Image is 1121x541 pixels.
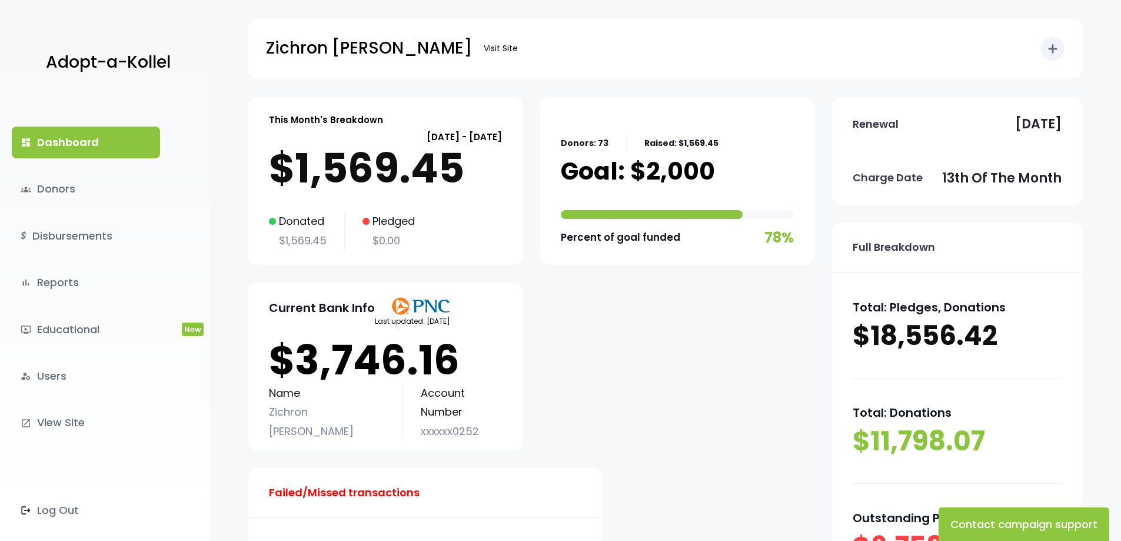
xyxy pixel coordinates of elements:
[391,297,450,315] img: PNClogo.svg
[942,167,1062,190] p: 13th of the month
[644,136,718,151] p: Raised: $1,569.45
[21,228,26,245] i: $
[764,225,794,250] p: 78%
[362,231,415,250] p: $0.00
[561,157,715,186] p: Goal: $2,000
[375,315,450,328] p: Last updated: [DATE]
[12,127,160,158] a: dashboardDashboard
[21,184,31,195] span: groups
[269,129,502,145] p: [DATE] - [DATE]
[421,422,502,441] p: xxxxxx0252
[12,314,160,346] a: ondemand_videoEducationalNew
[269,112,383,128] p: This Month's Breakdown
[853,297,1062,318] p: Total: Pledges, Donations
[21,371,31,381] i: manage_accounts
[853,402,1062,423] p: Total: Donations
[21,418,31,429] i: launch
[1046,42,1060,56] i: add
[421,384,502,422] p: Account Number
[182,323,204,336] span: New
[12,407,160,439] a: launchView Site
[12,494,160,526] a: Log Out
[561,228,680,247] p: Percent of goal funded
[40,34,171,91] a: Adopt-a-Kollel
[853,507,1062,529] p: Outstanding Pledges
[269,297,375,318] p: Current Bank Info
[1041,37,1065,61] button: add
[853,115,899,134] p: Renewal
[12,360,160,392] a: manage_accountsUsers
[269,145,502,192] p: $1,569.45
[269,231,327,250] p: $1,569.45
[939,507,1109,541] button: Contact campaign support
[269,403,385,441] p: Zichron [PERSON_NAME]
[21,277,31,288] i: bar_chart
[269,384,385,403] p: Name
[561,136,608,151] p: Donors: 73
[362,212,415,231] p: Pledged
[1015,112,1062,136] p: [DATE]
[478,37,524,60] a: Visit Site
[853,318,1062,354] p: $18,556.42
[853,168,923,187] p: Charge Date
[12,267,160,298] a: bar_chartReports
[12,173,160,205] a: groupsDonors
[12,220,160,252] a: $Disbursements
[269,483,420,502] p: Failed/Missed transactions
[21,137,31,148] i: dashboard
[21,324,31,335] i: ondemand_video
[853,238,935,257] p: Full Breakdown
[266,34,472,63] p: Zichron [PERSON_NAME]
[853,423,1062,460] p: $11,798.07
[269,212,327,231] p: Donated
[46,48,171,77] p: Adopt-a-Kollel
[269,337,502,384] p: $3,746.16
